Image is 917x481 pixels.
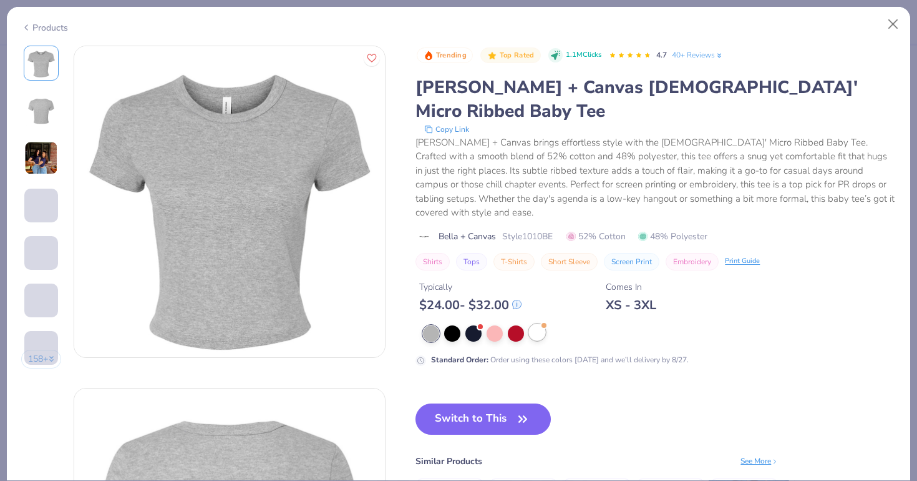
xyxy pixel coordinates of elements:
div: [PERSON_NAME] + Canvas [DEMOGRAPHIC_DATA]' Micro Ribbed Baby Tee [415,76,896,123]
img: Front [26,48,56,78]
img: User generated content [24,270,26,304]
img: User generated content [24,365,26,399]
span: 4.7 [656,50,667,60]
span: Bella + Canvas [439,230,496,243]
button: 158+ [21,350,62,369]
div: Products [21,21,68,34]
span: 1.1M Clicks [566,50,601,61]
span: Top Rated [500,52,535,59]
button: Close [881,12,905,36]
strong: Standard Order : [431,355,488,365]
button: Screen Print [604,253,659,270]
div: Order using these colors [DATE] and we’ll delivery by 8/27. [431,354,689,365]
span: Trending [436,52,467,59]
div: 4.7 Stars [609,46,651,66]
div: Print Guide [725,256,760,267]
button: Embroidery [666,253,719,270]
button: T-Shirts [493,253,535,270]
button: Short Sleeve [541,253,598,270]
span: Style 1010BE [502,230,553,243]
span: 52% Cotton [566,230,626,243]
span: 48% Polyester [638,230,707,243]
img: Back [26,96,56,126]
button: Badge Button [417,47,473,64]
button: copy to clipboard [420,123,473,136]
button: Badge Button [480,47,540,64]
div: [PERSON_NAME] + Canvas brings effortless style with the [DEMOGRAPHIC_DATA]' Micro Ribbed Baby Tee... [415,136,896,220]
button: Like [364,50,380,66]
img: Top Rated sort [487,51,497,61]
img: User generated content [24,222,26,256]
div: $ 24.00 - $ 32.00 [419,297,522,313]
button: Switch to This [415,404,551,435]
div: See More [740,455,779,467]
div: Comes In [606,280,656,294]
img: Front [74,46,385,357]
button: Tops [456,253,487,270]
img: User generated content [24,317,26,351]
img: brand logo [415,232,432,242]
button: Shirts [415,253,450,270]
a: 40+ Reviews [672,49,724,61]
img: Trending sort [424,51,434,61]
div: XS - 3XL [606,297,656,313]
div: Similar Products [415,455,482,468]
img: User generated content [24,141,58,175]
div: Typically [419,280,522,294]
